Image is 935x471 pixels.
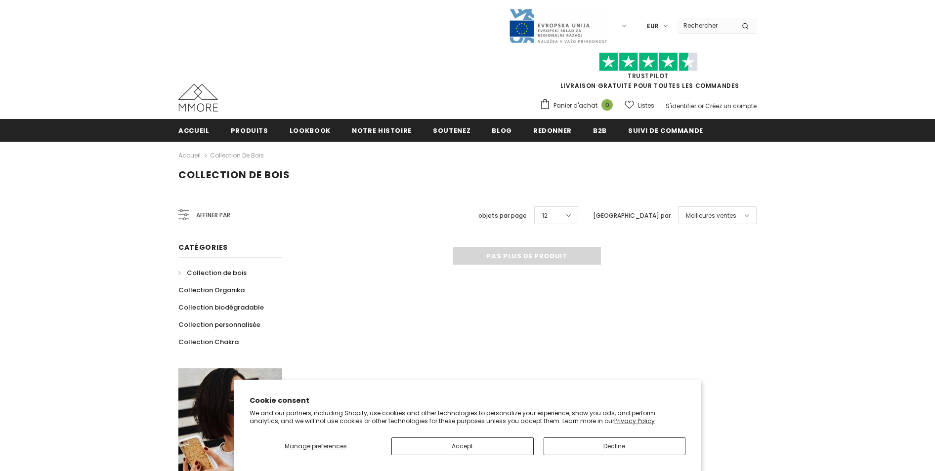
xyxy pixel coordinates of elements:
[593,211,671,221] label: [GEOGRAPHIC_DATA] par
[698,102,704,110] span: or
[544,437,686,455] button: Decline
[638,101,654,111] span: Listes
[686,211,736,221] span: Meilleures ventes
[542,211,548,221] span: 12
[178,168,290,182] span: Collection de bois
[178,264,247,281] a: Collection de bois
[593,119,607,141] a: B2B
[231,126,268,135] span: Produits
[178,316,260,333] a: Collection personnalisée
[187,268,247,277] span: Collection de bois
[666,102,696,110] a: S'identifier
[647,21,659,31] span: EUR
[678,18,734,33] input: Search Site
[290,119,331,141] a: Lookbook
[705,102,757,110] a: Créez un compte
[178,150,201,161] a: Accueil
[614,417,655,425] a: Privacy Policy
[178,337,239,347] span: Collection Chakra
[178,320,260,329] span: Collection personnalisée
[601,99,613,111] span: 0
[599,52,698,72] img: Faites confiance aux étoiles pilotes
[178,242,228,252] span: Catégories
[290,126,331,135] span: Lookbook
[478,211,527,221] label: objets par page
[178,84,218,112] img: Cas MMORE
[178,285,245,295] span: Collection Organika
[231,119,268,141] a: Produits
[196,210,230,221] span: Affiner par
[540,57,757,90] span: LIVRAISON GRATUITE POUR TOUTES LES COMMANDES
[540,98,618,113] a: Panier d'achat 0
[250,409,685,425] p: We and our partners, including Shopify, use cookies and other technologies to personalize your ex...
[250,395,685,406] h2: Cookie consent
[250,437,382,455] button: Manage preferences
[628,72,669,80] a: TrustPilot
[625,97,654,114] a: Listes
[433,119,470,141] a: soutenez
[593,126,607,135] span: B2B
[178,119,210,141] a: Accueil
[533,119,572,141] a: Redonner
[433,126,470,135] span: soutenez
[492,126,512,135] span: Blog
[509,21,607,30] a: Javni Razpis
[492,119,512,141] a: Blog
[391,437,534,455] button: Accept
[210,151,264,159] a: Collection de bois
[509,8,607,44] img: Javni Razpis
[553,101,597,111] span: Panier d'achat
[533,126,572,135] span: Redonner
[178,333,239,351] a: Collection Chakra
[178,299,264,316] a: Collection biodégradable
[352,126,412,135] span: Notre histoire
[178,126,210,135] span: Accueil
[178,303,264,312] span: Collection biodégradable
[352,119,412,141] a: Notre histoire
[178,281,245,299] a: Collection Organika
[285,442,347,450] span: Manage preferences
[628,119,703,141] a: Suivi de commande
[628,126,703,135] span: Suivi de commande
